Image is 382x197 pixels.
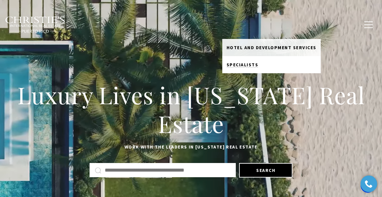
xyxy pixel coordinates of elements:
p: Work with the leaders in [US_STATE] Real Estate [16,143,366,151]
span: Specialists [227,62,259,68]
a: Hotel and Development Services [222,39,321,56]
input: Search by Address, City, or Neighborhood [105,166,231,175]
span: Hotel and Development Services [227,45,316,50]
img: Christie's International Real Estate black text logo [5,16,66,33]
button: button [360,15,377,34]
h1: Luxury Lives in [US_STATE] Real Estate [16,81,366,138]
a: Specialists [222,56,321,73]
button: Search [239,163,292,178]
